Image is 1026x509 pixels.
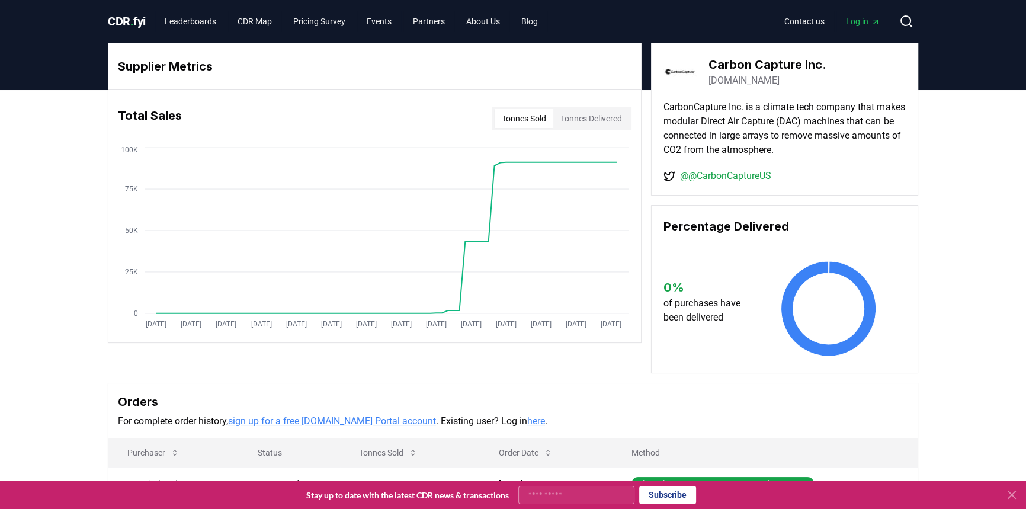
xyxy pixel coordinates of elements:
td: Not Disclosed [108,467,239,500]
a: Events [357,11,401,32]
p: Method [622,447,908,459]
tspan: [DATE] [391,320,412,328]
button: Tonnes Sold [495,109,553,128]
tspan: 100K [121,146,138,154]
h3: Percentage Delivered [663,217,906,235]
tspan: [DATE] [321,320,342,328]
tspan: [DATE] [286,320,307,328]
tspan: [DATE] [181,320,201,328]
img: Carbon Capture Inc.-logo [663,55,697,88]
a: CDR.fyi [108,13,146,30]
tspan: 0 [134,309,138,318]
p: CarbonCapture Inc. is a climate tech company that makes modular Direct Air Capture (DAC) machines... [663,100,906,157]
h3: Supplier Metrics [118,57,631,75]
h3: 0 % [663,278,752,296]
a: CDR Map [228,11,281,32]
button: Tonnes Delivered [553,109,629,128]
tspan: [DATE] [216,320,237,328]
h3: Carbon Capture Inc. [708,56,826,73]
span: CDR fyi [108,14,146,28]
tspan: 25K [125,268,138,276]
a: Leaderboards [155,11,226,32]
div: Direct Air Carbon Capture and Sequestration (DACCS) [631,477,814,490]
a: Log in [836,11,890,32]
a: Pricing Survey [284,11,355,32]
tspan: [DATE] [146,320,166,328]
button: Purchaser [118,441,189,465]
tspan: [DATE] [461,320,482,328]
tspan: [DATE] [251,320,272,328]
a: sign up for a free [DOMAIN_NAME] Portal account [228,415,436,427]
a: here [527,415,545,427]
td: 256 [340,467,480,500]
tspan: [DATE] [356,320,377,328]
a: Partners [403,11,454,32]
p: Status [248,447,331,459]
nav: Main [155,11,547,32]
a: [DOMAIN_NAME] [708,73,780,88]
a: Blog [512,11,547,32]
h3: Total Sales [118,107,182,130]
span: Log in [846,15,880,27]
h3: Orders [118,393,908,411]
a: About Us [457,11,509,32]
nav: Main [775,11,890,32]
tspan: [DATE] [566,320,586,328]
button: Order Date [489,441,562,465]
td: [DATE] [480,467,613,500]
a: Contact us [775,11,834,32]
tspan: 50K [125,226,138,235]
tspan: [DATE] [496,320,517,328]
button: Tonnes Sold [350,441,427,465]
div: Contracted [258,478,331,489]
tspan: 75K [125,185,138,193]
tspan: [DATE] [426,320,447,328]
span: . [130,14,134,28]
p: For complete order history, . Existing user? Log in . [118,414,908,428]
a: @@CarbonCaptureUS [680,169,771,183]
p: of purchases have been delivered [663,296,752,325]
tspan: [DATE] [601,320,621,328]
tspan: [DATE] [531,320,552,328]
